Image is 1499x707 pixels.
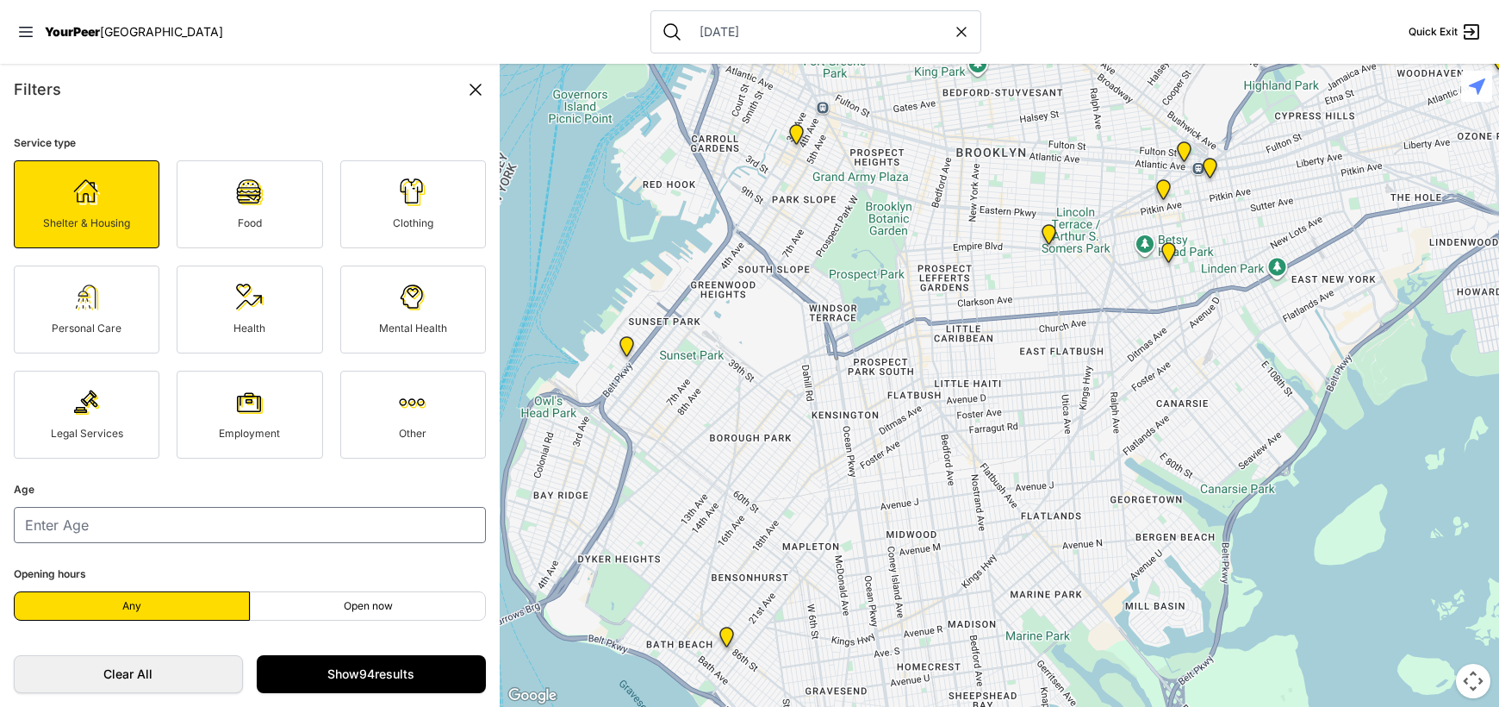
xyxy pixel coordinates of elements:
span: Clear All [32,666,225,683]
a: Legal Services [14,371,159,459]
div: Continuous Access Adult Drop-In (CADI) [1146,172,1181,214]
a: Quick Exit [1409,22,1482,42]
span: Legal Services [51,427,123,440]
input: Enter Age [14,507,486,543]
div: Bensonhurst [709,620,744,661]
a: Mental Health [340,266,486,353]
span: Food [238,216,262,229]
span: Open now [344,599,393,613]
span: Health [233,322,265,335]
a: Clear All [14,655,243,693]
span: Filters [14,80,61,98]
a: Open this area in Google Maps (opens a new window) [504,685,561,707]
span: Shelter & Housing [43,216,130,229]
div: The Gathering Place Drop-in Center [1166,135,1202,176]
span: Any [122,599,141,613]
a: Other [340,371,486,459]
span: Employment [219,427,280,440]
span: YourPeer [45,24,100,39]
span: Opening hours [14,567,86,580]
div: Main Location [1031,217,1067,259]
a: Show94results [257,655,486,693]
span: Other [399,427,426,440]
a: Shelter & Housing [14,160,159,248]
span: [GEOGRAPHIC_DATA] [100,24,223,39]
div: HELP Women's Shelter and Intake Center [1192,151,1228,192]
span: Service type [14,136,76,149]
a: Health [177,266,322,353]
img: Google [504,685,561,707]
a: Personal Care [14,266,159,353]
span: Age [14,483,34,496]
a: Food [177,160,322,248]
div: Brooklyn DYCD Youth Drop-in Center [1151,235,1186,277]
a: YourPeer[GEOGRAPHIC_DATA] [45,27,223,37]
span: Quick Exit [1409,25,1458,39]
span: Clothing [393,216,433,229]
a: Employment [177,371,322,459]
a: Clothing [340,160,486,248]
span: Personal Care [52,322,121,335]
input: Search [689,23,953,41]
div: Muslim Community Center (MCC) [609,329,644,371]
button: Map camera controls [1456,664,1490,698]
span: Mental Health [379,322,447,335]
